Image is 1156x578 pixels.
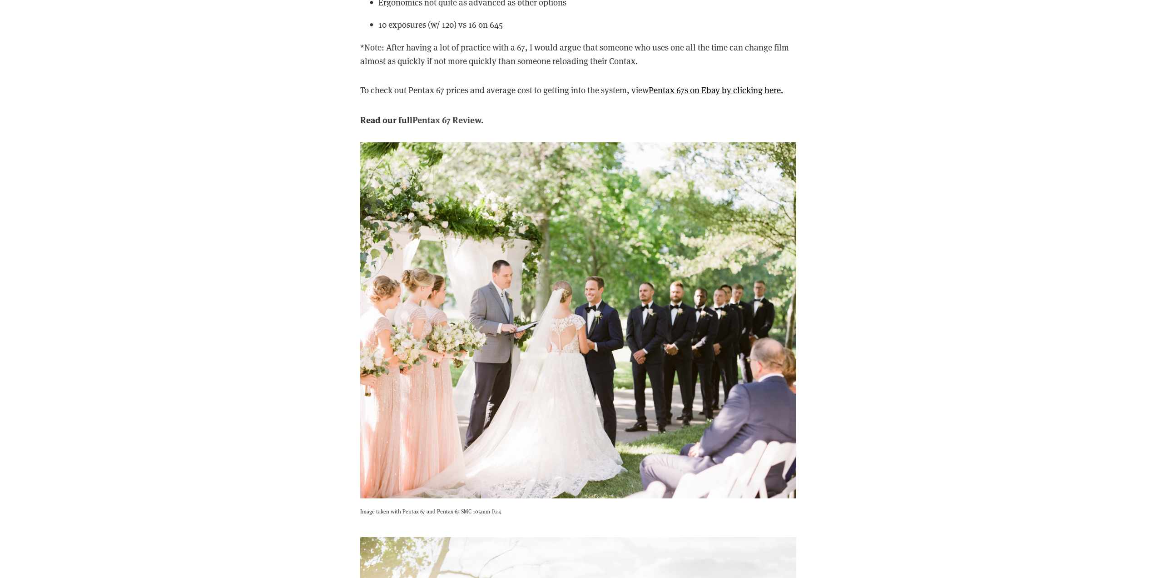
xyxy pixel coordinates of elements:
[360,142,796,498] img: Image taken with Pentax 67 and Pentax 67 SMC 105mm f/2.4
[378,18,796,31] p: 10 exposures (w/ 120) vs 16 on 645
[360,507,796,516] p: Image taken with Pentax 67 and Pentax 67 SMC 105mm f/2.4
[360,83,796,97] p: To check out Pentax 67 prices and average cost to getting into the system, view
[412,113,483,126] strong: Pentax 67 Review.
[649,84,783,95] a: Pentax 67s on Ebay by clicking here.
[360,40,796,68] p: *Note: After having a lot of practice with a 67, I would argue that someone who uses one all the ...
[360,113,412,126] strong: Read our full
[412,114,483,126] a: Pentax 67 Review.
